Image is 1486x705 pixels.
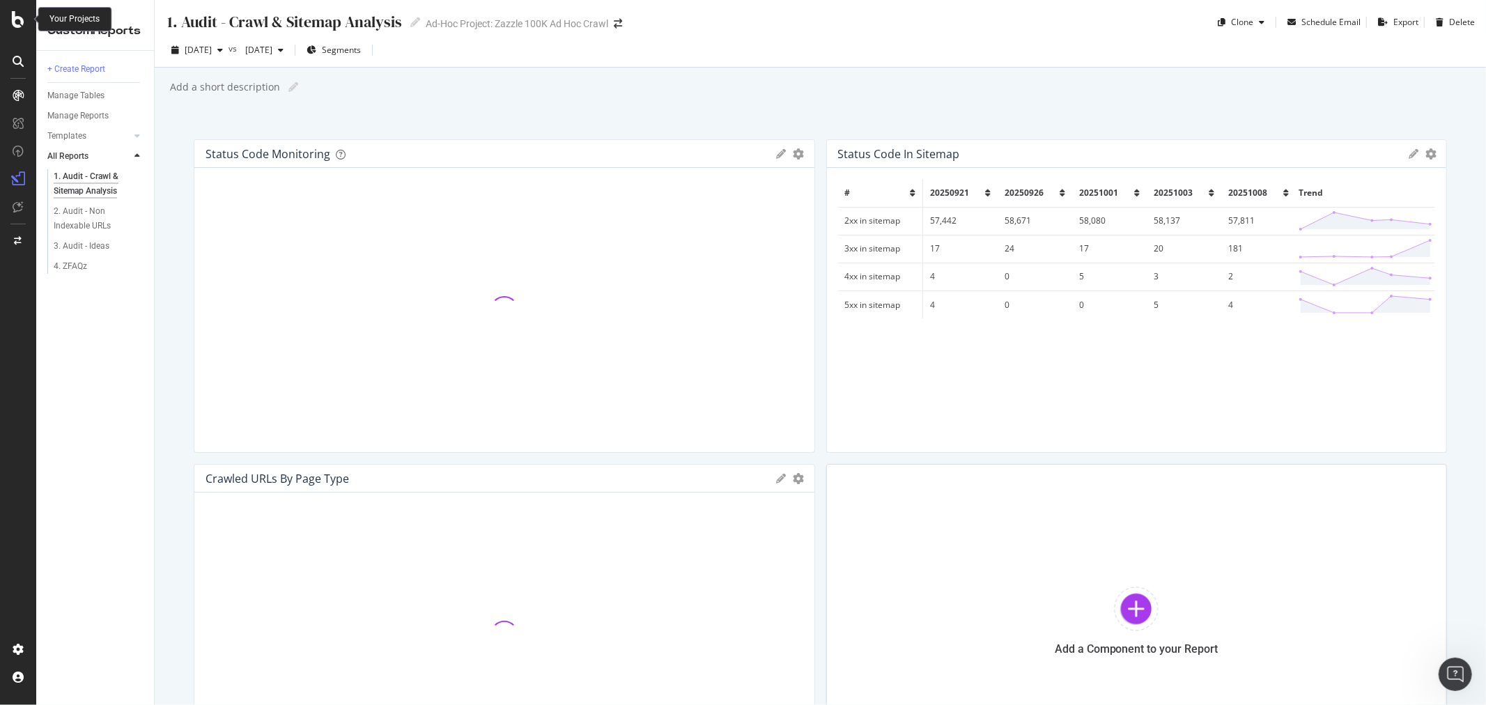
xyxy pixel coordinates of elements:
[1072,263,1147,290] td: 5
[54,169,144,199] a: 1. Audit - Crawl & Sitemap Analysis
[240,44,272,56] span: 2025 Sep. 10th
[410,17,420,27] i: Edit report name
[1282,11,1361,33] button: Schedule Email
[1299,187,1323,199] span: Trend
[998,235,1072,263] td: 24
[923,207,998,235] td: 57,442
[845,187,851,199] span: #
[54,259,87,274] div: 4. ZFAQz
[930,187,969,199] span: 20250921
[185,44,212,56] span: 2025 Oct. 8th
[923,263,998,290] td: 4
[1147,235,1221,263] td: 20
[47,129,86,144] div: Templates
[54,204,134,233] div: 2. Audit - Non Indexable URLs
[794,149,805,159] div: gear
[169,80,280,94] div: Add a short description
[49,13,100,25] div: Your Projects
[1228,187,1267,199] span: 20251008
[206,472,349,486] div: Crawled URLs by Page Type
[998,207,1072,235] td: 58,671
[322,44,361,56] span: Segments
[1393,16,1418,28] div: Export
[794,474,805,483] div: gear
[1005,187,1044,199] span: 20250926
[826,139,1448,453] div: Status Code in Sitemapgear#2025092120250926202510012025100320251008Trend2xx in sitemap57,44258,67...
[301,39,366,61] button: Segments
[1147,290,1221,318] td: 5
[1430,11,1475,33] button: Delete
[1372,11,1418,33] button: Export
[1221,290,1296,318] td: 4
[47,88,105,103] div: Manage Tables
[1212,11,1270,33] button: Clone
[47,129,130,144] a: Templates
[998,263,1072,290] td: 0
[1221,235,1296,263] td: 181
[54,204,144,233] a: 2. Audit - Non Indexable URLs
[1072,235,1147,263] td: 17
[838,290,923,318] td: 5xx in sitemap
[923,235,998,263] td: 17
[47,88,144,103] a: Manage Tables
[838,207,923,235] td: 2xx in sitemap
[838,235,923,263] td: 3xx in sitemap
[1439,658,1472,691] iframe: Intercom live chat
[166,11,402,33] div: 1. Audit - Crawl & Sitemap Analysis
[426,17,608,31] div: Ad-Hoc Project: Zazzle 100K Ad Hoc Crawl
[1072,290,1147,318] td: 0
[1231,16,1253,28] div: Clone
[1221,263,1296,290] td: 2
[1147,263,1221,290] td: 3
[229,42,240,54] span: vs
[1301,16,1361,28] div: Schedule Email
[47,109,144,123] a: Manage Reports
[166,39,229,61] button: [DATE]
[54,239,109,254] div: 3. Audit - Ideas
[1079,187,1118,199] span: 20251001
[1055,642,1218,656] div: Add a Component to your Report
[194,139,815,453] div: Status Code Monitoringgear
[1154,187,1193,199] span: 20251003
[47,109,109,123] div: Manage Reports
[54,169,135,199] div: 1. Audit - Crawl & Sitemap Analysis
[206,147,330,161] div: Status Code Monitoring
[923,290,998,318] td: 4
[1221,207,1296,235] td: 57,811
[1147,207,1221,235] td: 58,137
[838,263,923,290] td: 4xx in sitemap
[240,39,289,61] button: [DATE]
[54,259,144,274] a: 4. ZFAQz
[47,62,105,77] div: + Create Report
[838,147,960,161] div: Status Code in Sitemap
[1449,16,1475,28] div: Delete
[54,239,144,254] a: 3. Audit - Ideas
[288,82,298,92] i: Edit report name
[47,149,130,164] a: All Reports
[998,290,1072,318] td: 0
[614,19,622,29] div: arrow-right-arrow-left
[1072,207,1147,235] td: 58,080
[47,62,144,77] a: + Create Report
[1425,149,1437,159] div: gear
[47,149,88,164] div: All Reports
